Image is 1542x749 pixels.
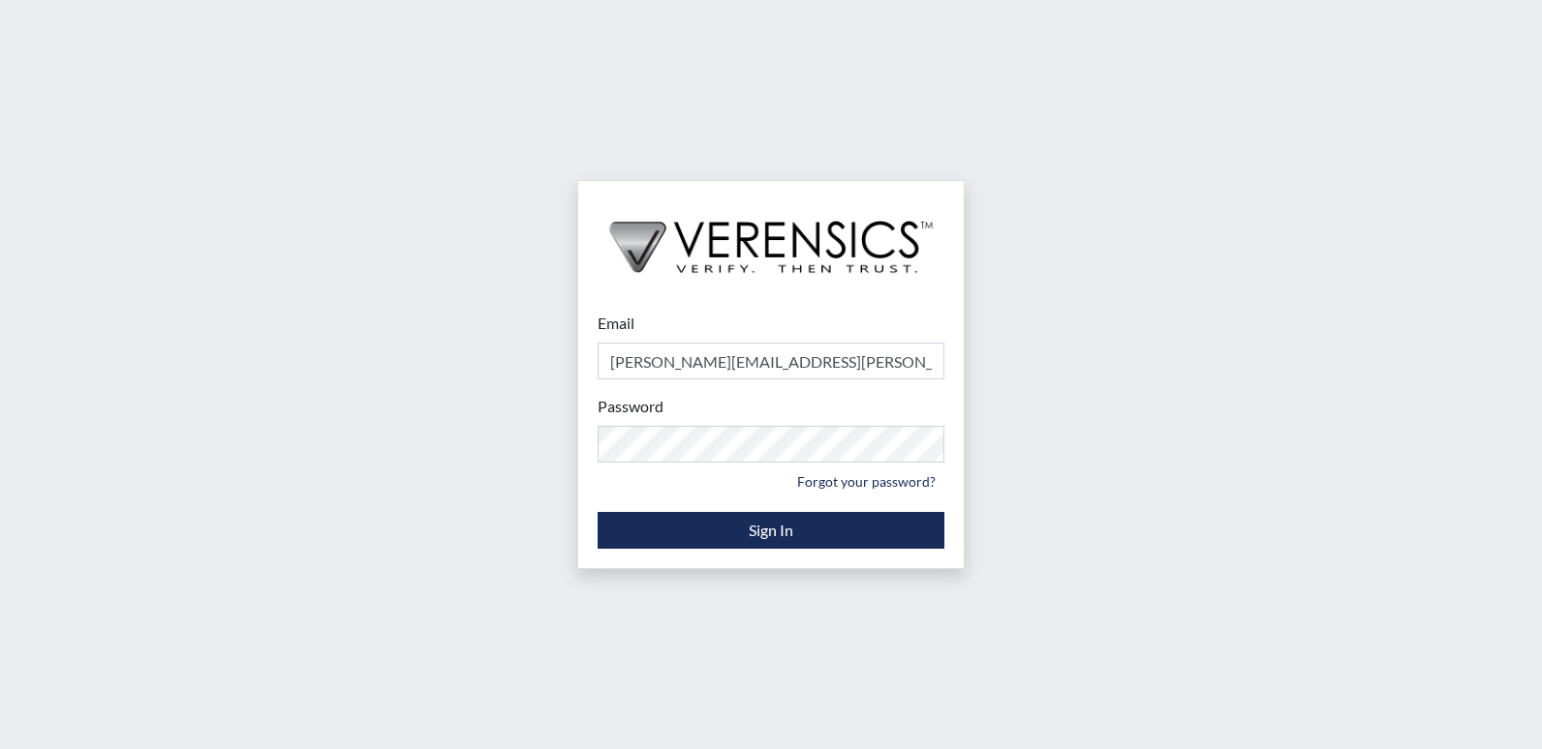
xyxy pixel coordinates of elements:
button: Sign In [598,512,944,549]
label: Email [598,312,634,335]
label: Password [598,395,663,418]
input: Email [598,343,944,379]
img: logo-wide-black.2aad4157.png [578,181,964,293]
a: Forgot your password? [788,466,944,496]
